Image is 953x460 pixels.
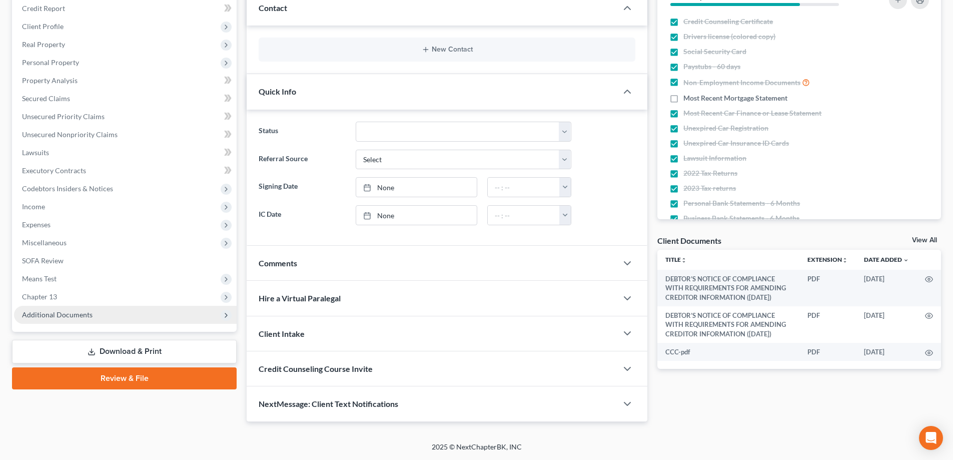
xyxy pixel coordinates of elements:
[683,183,736,193] span: 2023 Tax returns
[22,292,57,301] span: Chapter 13
[259,399,398,408] span: NextMessage: Client Text Notifications
[14,108,237,126] a: Unsecured Priority Claims
[22,58,79,67] span: Personal Property
[22,220,51,229] span: Expenses
[14,252,237,270] a: SOFA Review
[683,168,737,178] span: 2022 Tax Returns
[22,40,65,49] span: Real Property
[856,306,917,343] td: [DATE]
[683,198,800,208] span: Personal Bank Statements - 6 Months
[22,274,57,283] span: Means Test
[259,3,287,13] span: Contact
[254,177,350,197] label: Signing Date
[14,162,237,180] a: Executory Contracts
[683,108,821,118] span: Most Recent Car Finance or Lease Statement
[14,72,237,90] a: Property Analysis
[912,237,937,244] a: View All
[259,329,305,338] span: Client Intake
[919,426,943,450] div: Open Intercom Messenger
[22,112,105,121] span: Unsecured Priority Claims
[683,213,799,223] span: Business Bank Statements - 6 Months
[254,205,350,225] label: IC Date
[12,340,237,363] a: Download & Print
[259,293,341,303] span: Hire a Virtual Paralegal
[488,178,560,197] input: -- : --
[683,62,740,72] span: Paystubs - 60 days
[259,364,373,373] span: Credit Counseling Course Invite
[681,257,687,263] i: unfold_more
[856,343,917,361] td: [DATE]
[683,32,775,42] span: Drivers license (colored copy)
[683,153,746,163] span: Lawsuit Information
[22,310,93,319] span: Additional Documents
[807,256,848,263] a: Extensionunfold_more
[22,4,65,13] span: Credit Report
[259,87,296,96] span: Quick Info
[488,206,560,225] input: -- : --
[799,306,856,343] td: PDF
[12,367,237,389] a: Review & File
[657,270,799,306] td: DEBTOR’S NOTICE OF COMPLIANCE WITH REQUIREMENTS FOR AMENDING CREDITOR INFORMATION ([DATE])
[683,93,787,103] span: Most Recent Mortgage Statement
[665,256,687,263] a: Titleunfold_more
[267,46,627,54] button: New Contact
[192,442,762,460] div: 2025 © NextChapterBK, INC
[842,257,848,263] i: unfold_more
[14,90,237,108] a: Secured Claims
[14,126,237,144] a: Unsecured Nonpriority Claims
[657,306,799,343] td: DEBTOR’S NOTICE OF COMPLIANCE WITH REQUIREMENTS FOR AMENDING CREDITOR INFORMATION ([DATE])
[683,138,789,148] span: Unexpired Car Insurance ID Cards
[903,257,909,263] i: expand_more
[22,202,45,211] span: Income
[799,343,856,361] td: PDF
[356,178,477,197] a: None
[864,256,909,263] a: Date Added expand_more
[683,47,746,57] span: Social Security Card
[683,17,773,27] span: Credit Counseling Certificate
[22,130,118,139] span: Unsecured Nonpriority Claims
[657,235,721,246] div: Client Documents
[259,258,297,268] span: Comments
[683,123,768,133] span: Unexpired Car Registration
[22,184,113,193] span: Codebtors Insiders & Notices
[22,166,86,175] span: Executory Contracts
[22,148,49,157] span: Lawsuits
[657,343,799,361] td: CCC-pdf
[356,206,477,225] a: None
[14,144,237,162] a: Lawsuits
[799,270,856,306] td: PDF
[683,78,800,88] span: Non-Employment Income Documents
[254,150,350,170] label: Referral Source
[856,270,917,306] td: [DATE]
[22,256,64,265] span: SOFA Review
[22,94,70,103] span: Secured Claims
[254,122,350,142] label: Status
[22,76,78,85] span: Property Analysis
[22,238,67,247] span: Miscellaneous
[22,22,64,31] span: Client Profile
